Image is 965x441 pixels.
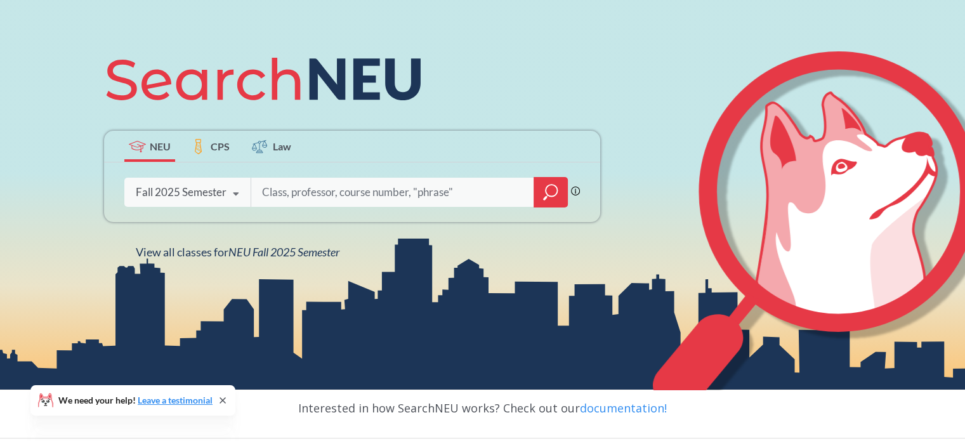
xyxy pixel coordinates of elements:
svg: magnifying glass [543,183,558,201]
div: Fall 2025 Semester [136,185,226,199]
input: Class, professor, course number, "phrase" [261,179,525,206]
span: NEU [150,139,171,154]
span: CPS [211,139,230,154]
span: View all classes for [136,245,339,259]
a: documentation! [580,400,667,416]
span: Law [273,139,291,154]
div: magnifying glass [534,177,568,207]
span: NEU Fall 2025 Semester [228,245,339,259]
